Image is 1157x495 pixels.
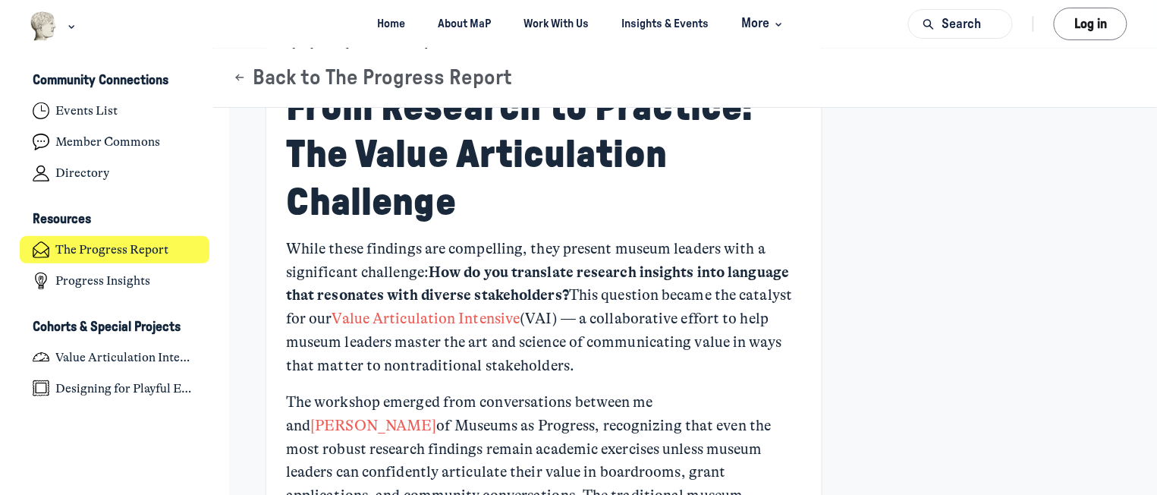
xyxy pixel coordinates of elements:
button: ResourcesCollapse space [20,207,210,233]
button: Cohorts & Special ProjectsCollapse space [20,314,210,340]
a: Designing for Playful Engagement [20,374,210,402]
img: Museums as Progress logo [30,11,58,41]
h4: Member Commons [55,134,160,150]
span: View user profile [310,417,436,434]
button: Search [908,9,1013,39]
a: The Progress Report [20,236,210,264]
a: Value Articulation Intensive (Cultural Leadership Lab) [20,343,210,371]
button: Community ConnectionsCollapse space [20,68,210,94]
a: Progress Insights [20,267,210,295]
a: Events List [20,97,210,125]
button: Museums as Progress logo [30,10,79,43]
h4: Directory [55,166,109,181]
h4: Events List [55,103,118,118]
a: About MaP [425,10,505,38]
h4: Value Articulation Intensive (Cultural Leadership Lab) [55,350,197,365]
a: Home [364,10,419,38]
button: Back to The Progress Report [233,65,513,91]
button: More [728,10,793,38]
h3: Cohorts & Special Projects [33,320,181,336]
a: Directory [20,159,210,188]
header: Page Header [213,49,1157,108]
a: Member Commons [20,128,210,156]
h4: Designing for Playful Engagement [55,381,197,396]
span: More [742,14,787,34]
h2: From Research to Practice: The Value Articulation Challenge [286,84,803,226]
a: Value Articulation Intensive [332,310,520,327]
h4: Progress Insights [55,273,150,288]
p: While these findings are compelling, they present museum leaders with a significant challenge: Th... [286,238,803,378]
strong: How do you translate research insights into language that resonates with diverse stakeholders? [286,263,793,304]
a: Work With Us [511,10,602,38]
button: Log in [1054,8,1127,40]
a: Insights & Events [608,10,722,38]
h3: Community Connections [33,73,168,89]
h3: Resources [33,212,91,228]
h4: The Progress Report [55,242,168,257]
